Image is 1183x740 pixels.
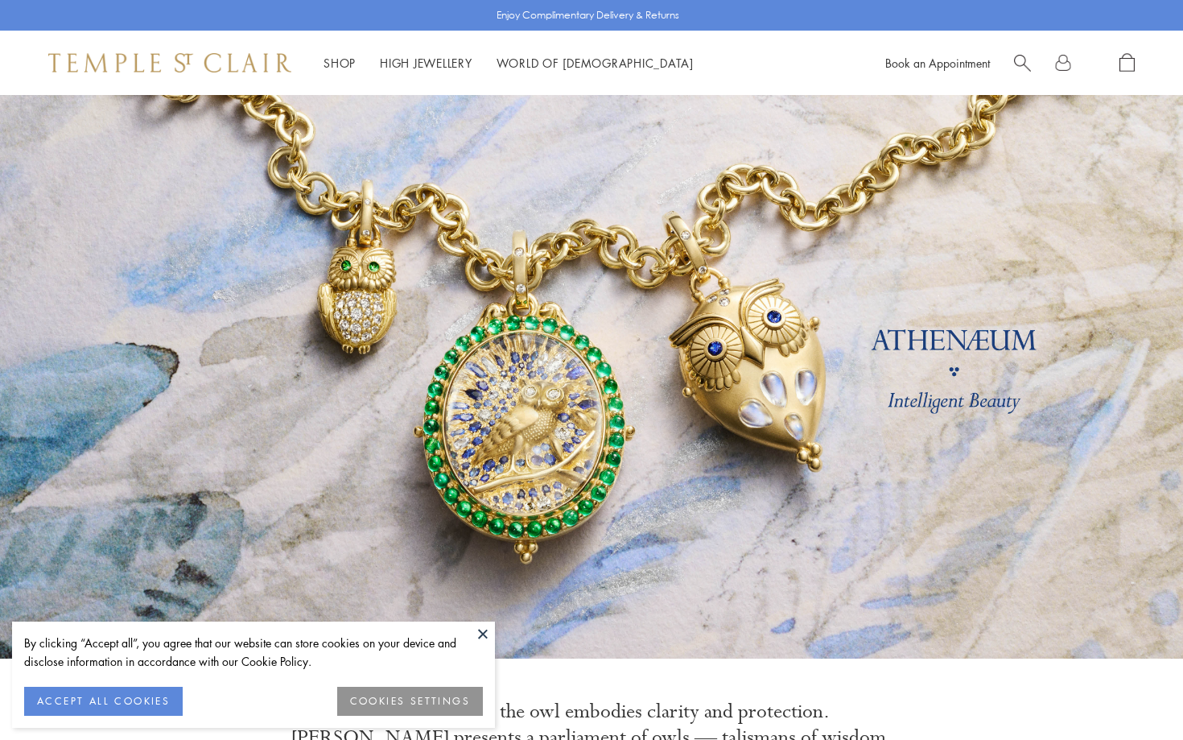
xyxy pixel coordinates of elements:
a: Book an Appointment [885,55,990,71]
div: By clicking “Accept all”, you agree that our website can store cookies on your device and disclos... [24,634,483,671]
a: World of [DEMOGRAPHIC_DATA]World of [DEMOGRAPHIC_DATA] [497,55,694,71]
button: ACCEPT ALL COOKIES [24,687,183,716]
a: Search [1014,53,1031,73]
nav: Main navigation [324,53,694,73]
a: High JewelleryHigh Jewellery [380,55,472,71]
img: Temple St. Clair [48,53,291,72]
button: COOKIES SETTINGS [337,687,483,716]
p: Enjoy Complimentary Delivery & Returns [497,7,679,23]
a: Open Shopping Bag [1119,53,1135,73]
a: ShopShop [324,55,356,71]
